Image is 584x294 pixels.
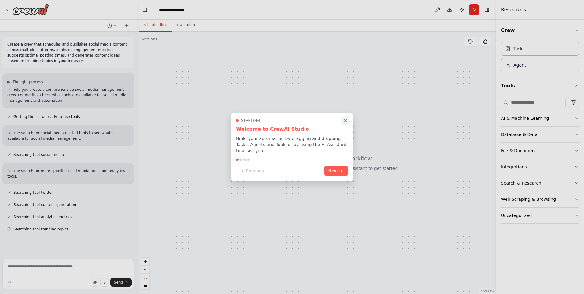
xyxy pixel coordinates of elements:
button: Previous [236,166,268,176]
button: Next [324,166,348,176]
button: Close walkthrough [341,116,349,124]
span: Step 1 of 4 [241,118,261,123]
button: Hide left sidebar [141,6,149,14]
p: Build your automation by dragging and dropping Tasks, Agents and Tools or by using the AI Assista... [236,135,348,154]
h3: Welcome to CrewAI Studio [236,126,348,133]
